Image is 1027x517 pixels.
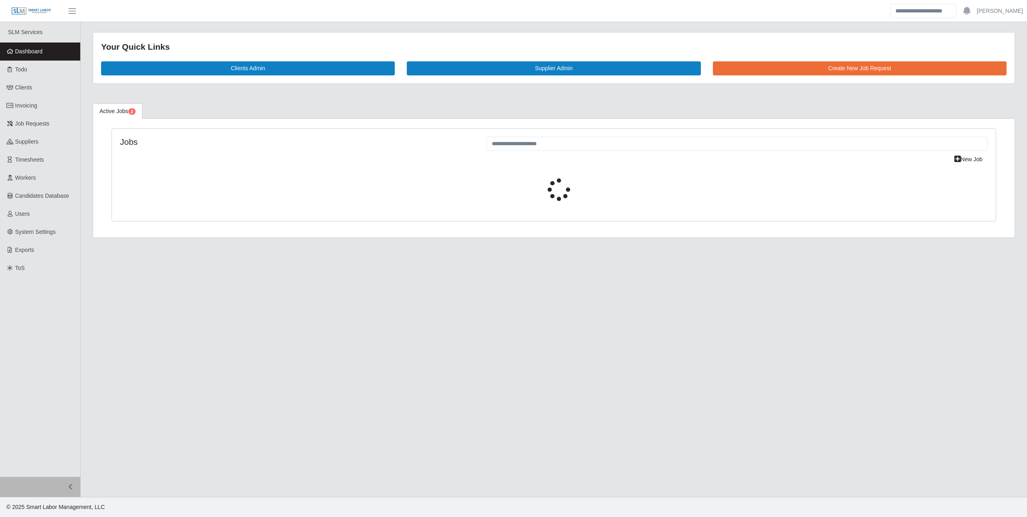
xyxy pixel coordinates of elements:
a: Create New Job Request [713,61,1007,75]
span: Dashboard [15,48,43,55]
h4: Jobs [120,137,475,147]
a: New Job [949,152,988,166]
span: Clients [15,84,32,91]
span: Invoicing [15,102,37,109]
span: Workers [15,174,36,181]
span: Suppliers [15,138,39,145]
span: Todo [15,66,27,73]
span: Users [15,211,30,217]
span: Candidates Database [15,193,69,199]
a: Supplier Admin [407,61,700,75]
span: Job Requests [15,120,50,127]
input: Search [890,4,957,18]
span: Exports [15,247,34,253]
span: © 2025 Smart Labor Management, LLC [6,504,105,510]
img: SLM Logo [11,7,51,16]
span: System Settings [15,229,56,235]
span: Pending Jobs [128,108,136,115]
span: Timesheets [15,156,44,163]
a: [PERSON_NAME] [977,7,1023,15]
div: Your Quick Links [101,41,1007,53]
a: Active Jobs [93,103,142,119]
span: SLM Services [8,29,43,35]
a: Clients Admin [101,61,395,75]
span: ToS [15,265,25,271]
